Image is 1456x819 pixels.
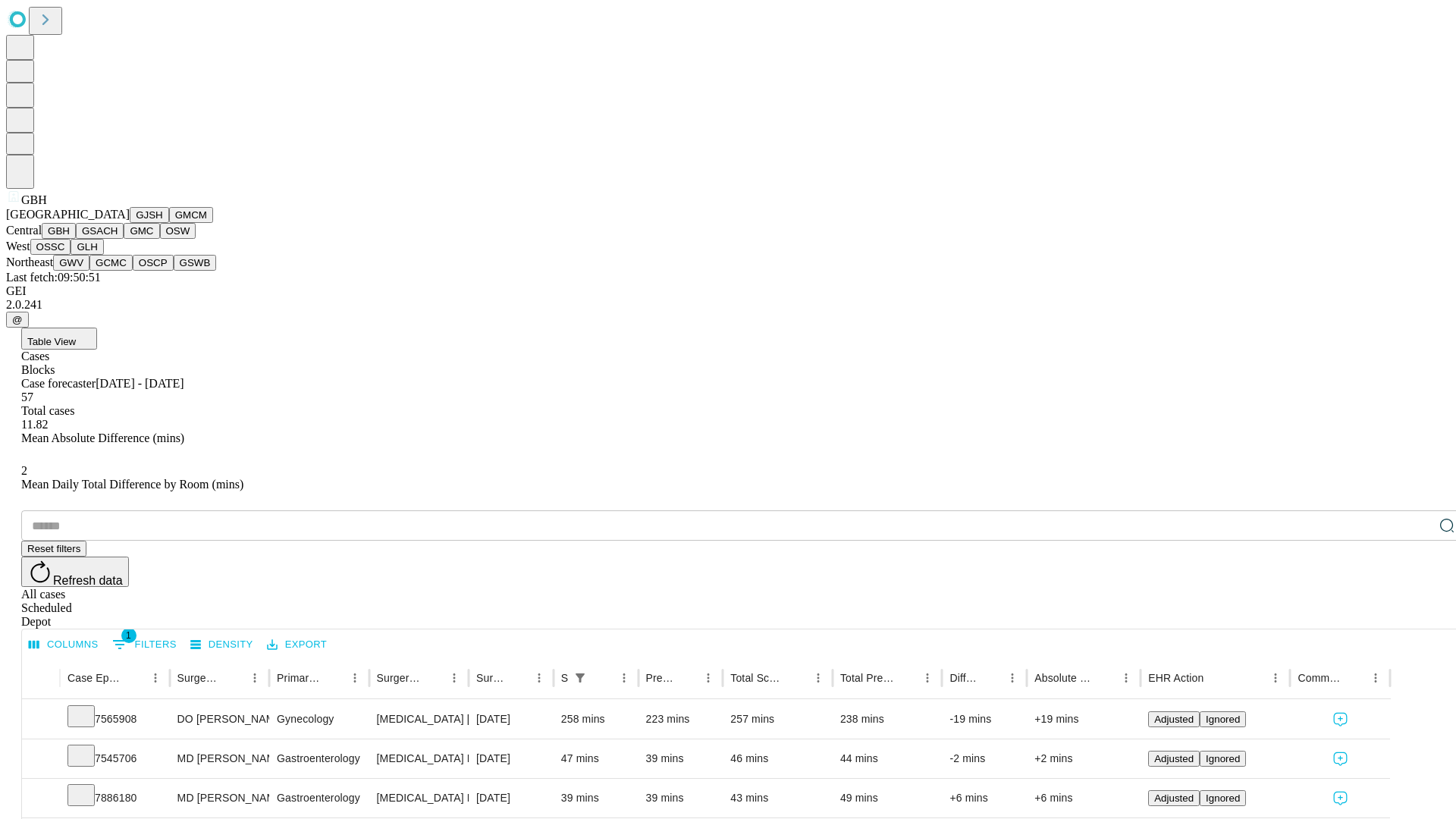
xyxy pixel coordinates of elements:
button: Menu [1002,667,1023,689]
div: Difference [949,672,979,684]
div: +6 mins [1034,779,1133,817]
span: Total cases [21,404,74,417]
button: Adjusted [1148,790,1200,806]
div: 7565908 [67,700,162,739]
button: Menu [698,667,719,689]
div: Total Predicted Duration [840,672,895,684]
span: Last fetch: 09:50:51 [6,271,101,284]
button: Sort [323,667,344,689]
span: Ignored [1206,753,1240,764]
button: GCMC [89,255,133,271]
div: Absolute Difference [1034,672,1093,684]
span: Table View [27,336,76,347]
button: Expand [30,786,52,812]
button: Menu [444,667,465,689]
span: Case forecaster [21,377,96,390]
div: Surgery Name [377,672,421,684]
button: Menu [1365,667,1386,689]
button: Sort [422,667,444,689]
button: GJSH [130,207,169,223]
div: 39 mins [561,779,631,817]
div: Surgery Date [476,672,506,684]
div: 257 mins [730,700,825,739]
button: Sort [786,667,808,689]
div: EHR Action [1148,672,1203,684]
span: Reset filters [27,543,80,554]
div: Case Epic Id [67,672,122,684]
div: 47 mins [561,739,631,778]
button: GMCM [169,207,213,223]
button: Sort [1205,667,1226,689]
span: Mean Daily Total Difference by Room (mins) [21,478,243,491]
div: 44 mins [840,739,935,778]
button: GWV [53,255,89,271]
button: Menu [344,667,366,689]
div: Surgeon Name [177,672,221,684]
div: +19 mins [1034,700,1133,739]
button: OSSC [30,239,71,255]
div: DO [PERSON_NAME] [PERSON_NAME] [177,700,262,739]
div: Gynecology [277,700,361,739]
button: @ [6,312,29,328]
div: MD [PERSON_NAME] [PERSON_NAME] [177,779,262,817]
span: West [6,240,30,253]
button: Sort [1344,667,1365,689]
button: Sort [223,667,244,689]
span: 2 [21,464,27,477]
button: Expand [30,746,52,773]
button: GMC [124,223,159,239]
span: Adjusted [1154,753,1194,764]
div: 46 mins [730,739,825,778]
button: Sort [507,667,529,689]
button: Menu [808,667,829,689]
button: Select columns [25,633,102,657]
div: Scheduled In Room Duration [561,672,568,684]
button: Reset filters [21,541,86,557]
button: Adjusted [1148,751,1200,767]
div: 43 mins [730,779,825,817]
span: Adjusted [1154,792,1194,804]
button: Ignored [1200,790,1246,806]
div: -2 mins [949,739,1019,778]
div: 49 mins [840,779,935,817]
div: [DATE] [476,779,546,817]
div: Predicted In Room Duration [646,672,676,684]
span: @ [12,314,23,325]
div: [DATE] [476,739,546,778]
button: Density [187,633,257,657]
div: [MEDICAL_DATA] [MEDICAL_DATA] REMOVAL TUBES AND/OR OVARIES FOR UTERUS 250GM OR LESS [377,700,461,739]
button: Ignored [1200,751,1246,767]
div: 1 active filter [570,667,591,689]
div: 258 mins [561,700,631,739]
button: Menu [1116,667,1137,689]
button: OSCP [133,255,174,271]
div: GEI [6,284,1450,298]
div: 238 mins [840,700,935,739]
div: +6 mins [949,779,1019,817]
div: [MEDICAL_DATA] FLEXIBLE WITH [MEDICAL_DATA] [377,779,461,817]
button: Menu [529,667,550,689]
span: [GEOGRAPHIC_DATA] [6,208,130,221]
div: Gastroenterology [277,739,361,778]
button: Sort [896,667,917,689]
div: 39 mins [646,779,716,817]
span: Mean Absolute Difference (mins) [21,431,184,444]
button: Show filters [570,667,591,689]
span: Ignored [1206,714,1240,725]
button: Adjusted [1148,711,1200,727]
span: 11.82 [21,418,48,431]
span: [DATE] - [DATE] [96,377,184,390]
div: MD [PERSON_NAME] [PERSON_NAME] [177,739,262,778]
div: 2.0.241 [6,298,1450,312]
button: GSACH [76,223,124,239]
button: Menu [613,667,635,689]
button: GBH [42,223,76,239]
div: Comments [1298,672,1341,684]
div: 7886180 [67,779,162,817]
span: Central [6,224,42,237]
div: [MEDICAL_DATA] FLEXIBLE PROXIMAL DIAGNOSTIC [377,739,461,778]
button: Ignored [1200,711,1246,727]
div: -19 mins [949,700,1019,739]
button: Expand [30,707,52,733]
button: Sort [592,667,613,689]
